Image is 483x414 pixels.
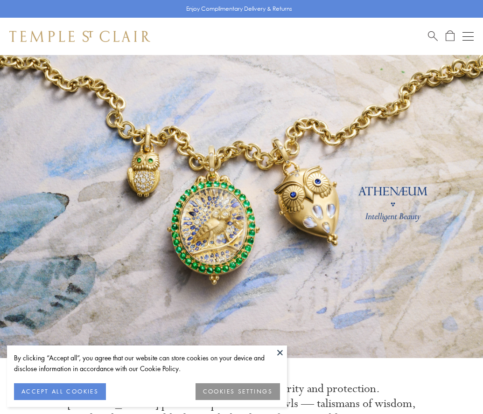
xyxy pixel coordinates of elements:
[14,383,106,400] button: ACCEPT ALL COOKIES
[196,383,280,400] button: COOKIES SETTINGS
[9,31,150,42] img: Temple St. Clair
[14,352,280,374] div: By clicking “Accept all”, you agree that our website can store cookies on your device and disclos...
[186,4,292,14] p: Enjoy Complimentary Delivery & Returns
[462,31,474,42] button: Open navigation
[428,30,438,42] a: Search
[446,30,455,42] a: Open Shopping Bag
